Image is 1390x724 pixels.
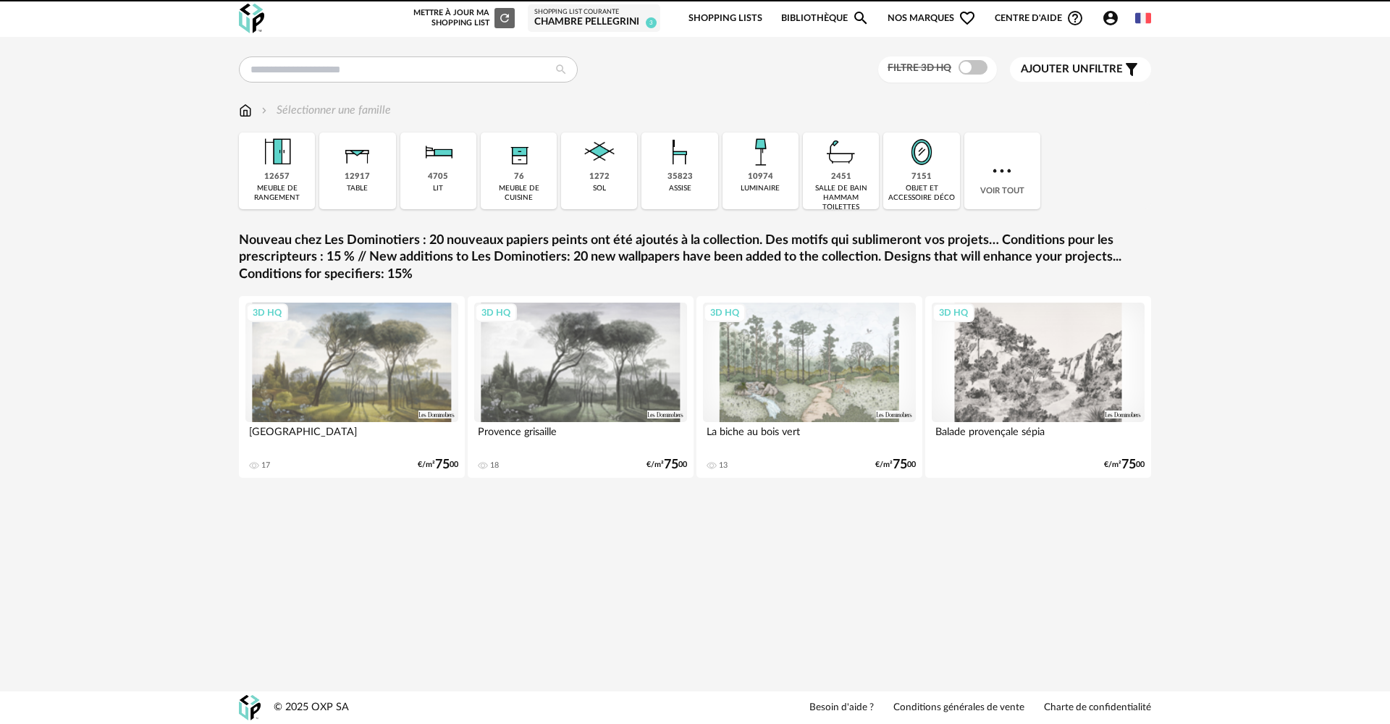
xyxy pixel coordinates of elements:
[345,172,370,182] div: 12917
[1010,57,1151,82] button: Ajouter unfiltre Filter icon
[902,132,941,172] img: Miroir.png
[274,701,349,715] div: © 2025 OXP SA
[646,17,657,28] span: 3
[669,184,691,193] div: assise
[822,132,861,172] img: Salle%20de%20bain.png
[932,303,974,322] div: 3D HQ
[964,132,1040,209] div: Voir tout
[418,460,458,470] div: €/m² 00
[1066,9,1084,27] span: Help Circle Outline icon
[338,132,377,172] img: Table.png
[490,460,499,471] div: 18
[1021,62,1123,77] span: filtre
[809,702,874,715] a: Besoin d'aide ?
[433,184,443,193] div: lit
[888,1,976,35] span: Nos marques
[664,460,678,470] span: 75
[593,184,606,193] div: sol
[435,460,450,470] span: 75
[1044,702,1151,715] a: Charte de confidentialité
[703,422,916,451] div: La biche au bois vert
[589,172,610,182] div: 1272
[258,102,270,119] img: svg+xml;base64,PHN2ZyB3aWR0aD0iMTYiIGhlaWdodD0iMTYiIHZpZXdCb3g9IjAgMCAxNiAxNiIgZmlsbD0ibm9uZSIgeG...
[696,296,922,478] a: 3D HQ La biche au bois vert 13 €/m²7500
[688,1,762,35] a: Shopping Lists
[1021,64,1089,75] span: Ajouter un
[959,9,976,27] span: Heart Outline icon
[258,132,297,172] img: Meuble%20de%20rangement.png
[428,172,448,182] div: 4705
[660,132,699,172] img: Assise.png
[239,232,1151,283] a: Nouveau chez Les Dominotiers : 20 nouveaux papiers peints ont été ajoutés à la collection. Des mo...
[239,102,252,119] img: svg+xml;base64,PHN2ZyB3aWR0aD0iMTYiIGhlaWdodD0iMTciIHZpZXdCb3g9IjAgMCAxNiAxNyIgZmlsbD0ibm9uZSIgeG...
[719,460,728,471] div: 13
[347,184,368,193] div: table
[1102,9,1126,27] span: Account Circle icon
[1104,460,1145,470] div: €/m² 00
[741,184,780,193] div: luminaire
[261,460,270,471] div: 17
[474,422,687,451] div: Provence grisaille
[925,296,1151,478] a: 3D HQ Balade provençale sépia €/m²7500
[911,172,932,182] div: 7151
[1135,10,1151,26] img: fr
[932,422,1145,451] div: Balade provençale sépia
[534,8,654,29] a: Shopping List courante Chambre PELLEGRINI 3
[989,158,1015,184] img: more.7b13dc1.svg
[667,172,693,182] div: 35823
[239,695,261,720] img: OXP
[1121,460,1136,470] span: 75
[475,303,517,322] div: 3D HQ
[875,460,916,470] div: €/m² 00
[831,172,851,182] div: 2451
[646,460,687,470] div: €/m² 00
[468,296,694,478] a: 3D HQ Provence grisaille 18 €/m²7500
[534,8,654,17] div: Shopping List courante
[580,132,619,172] img: Sol.png
[418,132,458,172] img: Literie.png
[245,422,458,451] div: [GEOGRAPHIC_DATA]
[807,184,875,212] div: salle de bain hammam toilettes
[258,102,391,119] div: Sélectionner une famille
[410,8,515,28] div: Mettre à jour ma Shopping List
[1102,9,1119,27] span: Account Circle icon
[1123,61,1140,78] span: Filter icon
[888,63,951,73] span: Filtre 3D HQ
[498,14,511,22] span: Refresh icon
[748,172,773,182] div: 10974
[781,1,869,35] a: BibliothèqueMagnify icon
[264,172,290,182] div: 12657
[704,303,746,322] div: 3D HQ
[239,296,465,478] a: 3D HQ [GEOGRAPHIC_DATA] 17 €/m²7500
[893,460,907,470] span: 75
[243,184,311,203] div: meuble de rangement
[246,303,288,322] div: 3D HQ
[534,16,654,29] div: Chambre PELLEGRINI
[893,702,1024,715] a: Conditions générales de vente
[485,184,552,203] div: meuble de cuisine
[741,132,780,172] img: Luminaire.png
[514,172,524,182] div: 76
[852,9,869,27] span: Magnify icon
[888,184,955,203] div: objet et accessoire déco
[500,132,539,172] img: Rangement.png
[239,4,264,33] img: OXP
[995,9,1084,27] span: Centre d'aideHelp Circle Outline icon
